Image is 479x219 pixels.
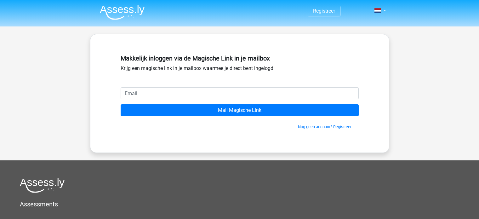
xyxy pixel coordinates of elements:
[100,5,145,20] img: Assessly
[121,104,359,116] input: Mail Magische Link
[20,200,459,208] h5: Assessments
[121,87,359,99] input: Email
[121,55,359,62] h5: Makkelijk inloggen via de Magische Link in je mailbox
[313,8,335,14] a: Registreer
[20,178,65,193] img: Assessly logo
[298,124,351,129] a: Nog geen account? Registreer
[121,52,359,87] div: Krijg een magische link in je mailbox waarmee je direct bent ingelogd!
